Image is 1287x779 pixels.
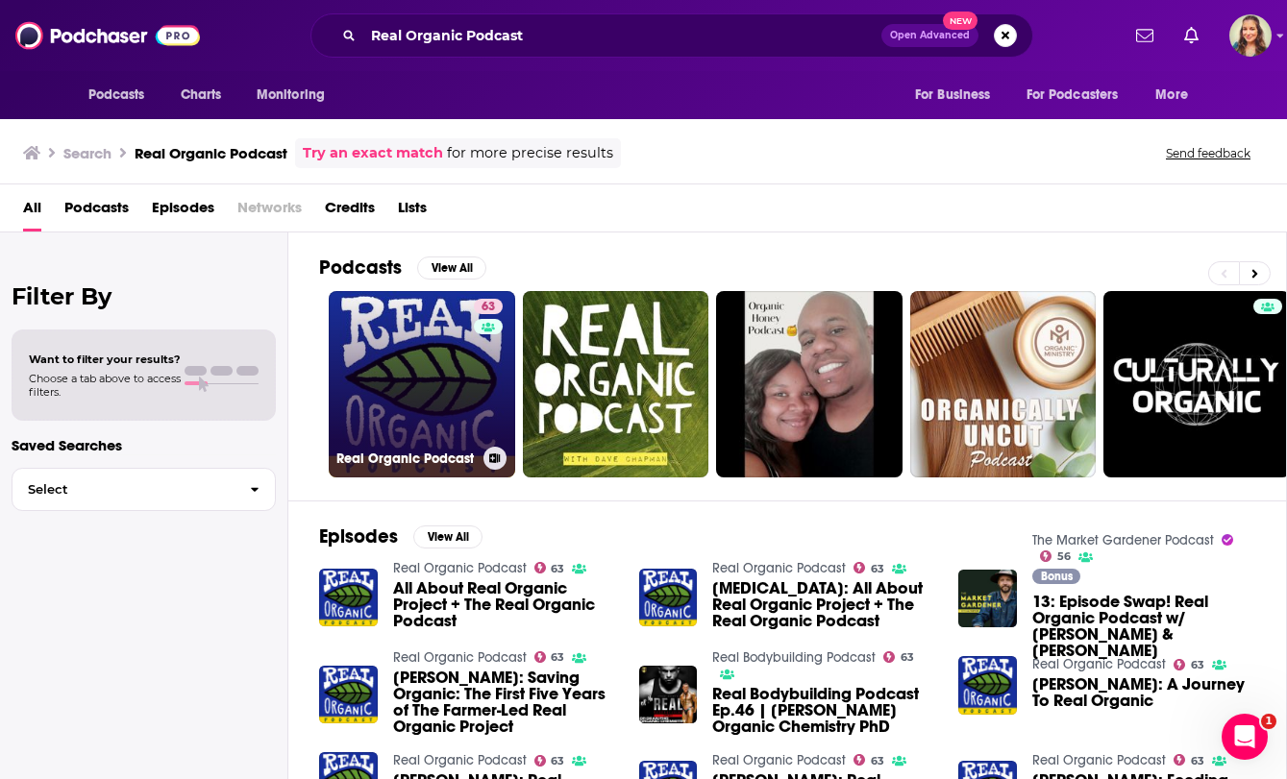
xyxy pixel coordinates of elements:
[1032,594,1255,659] span: 13: Episode Swap! Real Organic Podcast w/ [PERSON_NAME] & [PERSON_NAME]
[1027,82,1119,109] span: For Podcasters
[1032,752,1166,768] a: Real Organic Podcast
[1032,676,1255,709] span: [PERSON_NAME]: A Journey To Real Organic
[64,192,129,231] a: Podcasts
[551,653,564,662] span: 63
[12,468,276,511] button: Select
[712,686,935,735] a: Real Bodybuilding Podcast Ep.46 | Dr.Dean Organic Chemistry PhD
[943,12,978,30] span: New
[1155,82,1188,109] span: More
[363,20,881,51] input: Search podcasts, credits, & more...
[63,144,111,162] h3: Search
[902,77,1015,113] button: open menu
[1142,77,1212,113] button: open menu
[319,524,483,548] a: EpisodesView All
[329,291,515,477] a: 63Real Organic Podcast
[417,256,486,280] button: View All
[712,560,846,576] a: Real Organic Podcast
[319,256,486,280] a: PodcastsView All
[639,569,698,627] img: Encore: All About Real Organic Project + The Real Organic Podcast
[1032,676,1255,709] a: Francis Thicke: A Journey To Real Organic
[712,752,846,768] a: Real Organic Podcast
[1261,714,1276,729] span: 1
[1174,754,1204,766] a: 63
[1032,656,1166,672] a: Real Organic Podcast
[1176,19,1206,52] a: Show notifications dropdown
[871,565,884,573] span: 63
[1160,145,1256,161] button: Send feedback
[310,13,1033,58] div: Search podcasts, credits, & more...
[1014,77,1147,113] button: open menu
[393,669,616,735] a: Linley Dixon: Saving Organic: The First Five Years of The Farmer-Led Real Organic Project
[168,77,234,113] a: Charts
[712,686,935,735] span: Real Bodybuilding Podcast Ep.46 | [PERSON_NAME] Organic Chemistry PhD
[958,656,1017,715] img: Francis Thicke: A Journey To Real Organic
[482,298,495,317] span: 63
[319,256,402,280] h2: Podcasts
[393,649,527,666] a: Real Organic Podcast
[181,82,222,109] span: Charts
[712,649,876,666] a: Real Bodybuilding Podcast
[393,580,616,629] a: All About Real Organic Project + The Real Organic Podcast
[712,580,935,629] span: [MEDICAL_DATA]: All About Real Organic Project + The Real Organic Podcast
[890,31,970,40] span: Open Advanced
[1032,532,1214,548] a: The Market Gardener Podcast
[152,192,214,231] a: Episodes
[29,372,181,399] span: Choose a tab above to access filters.
[958,570,1017,628] img: 13: Episode Swap! Real Organic Podcast w/ Dave Chapman & Jean-Martin Fortier
[88,82,145,109] span: Podcasts
[551,757,564,766] span: 63
[75,77,170,113] button: open menu
[1229,14,1272,57] button: Show profile menu
[257,82,325,109] span: Monitoring
[135,144,287,162] h3: Real Organic Podcast
[393,752,527,768] a: Real Organic Podcast
[712,580,935,629] a: Encore: All About Real Organic Project + The Real Organic Podcast
[15,17,200,54] img: Podchaser - Follow, Share and Rate Podcasts
[319,666,378,724] img: Linley Dixon: Saving Organic: The First Five Years of The Farmer-Led Real Organic Project
[474,299,503,314] a: 63
[325,192,375,231] a: Credits
[1222,714,1268,760] iframe: Intercom live chat
[883,651,914,663] a: 63
[23,192,41,231] a: All
[534,651,565,663] a: 63
[639,666,698,724] a: Real Bodybuilding Podcast Ep.46 | Dr.Dean Organic Chemistry PhD
[12,282,276,310] h2: Filter By
[1040,550,1071,562] a: 56
[398,192,427,231] a: Lists
[447,142,613,164] span: for more precise results
[871,757,884,766] span: 63
[1229,14,1272,57] span: Logged in as adriana.guzman
[1041,571,1073,582] span: Bonus
[393,669,616,735] span: [PERSON_NAME]: Saving Organic: The First Five Years of The Farmer-Led Real Organic Project
[336,450,476,467] h3: Real Organic Podcast
[881,24,978,47] button: Open AdvancedNew
[854,562,884,573] a: 63
[319,569,378,627] a: All About Real Organic Project + The Real Organic Podcast
[1191,661,1204,669] span: 63
[854,754,884,766] a: 63
[1057,552,1071,561] span: 56
[29,353,181,366] span: Want to filter your results?
[243,77,350,113] button: open menu
[901,653,914,662] span: 63
[319,524,398,548] h2: Episodes
[1128,19,1161,52] a: Show notifications dropdown
[534,755,565,767] a: 63
[393,560,527,576] a: Real Organic Podcast
[915,82,991,109] span: For Business
[534,562,565,573] a: 63
[1174,659,1204,670] a: 63
[12,483,235,496] span: Select
[1032,594,1255,659] a: 13: Episode Swap! Real Organic Podcast w/ Dave Chapman & Jean-Martin Fortier
[413,525,483,548] button: View All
